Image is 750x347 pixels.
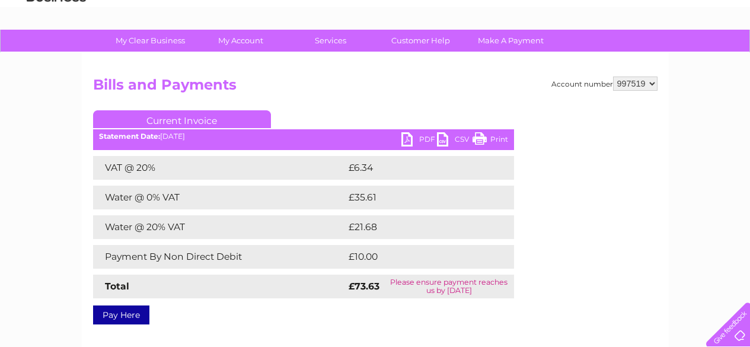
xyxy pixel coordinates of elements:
h2: Bills and Payments [93,77,658,99]
td: Please ensure payment reaches us by [DATE] [384,275,514,298]
a: Contact [671,50,700,59]
strong: £73.63 [349,281,379,292]
a: Customer Help [372,30,470,52]
td: £10.00 [346,245,490,269]
a: Services [282,30,379,52]
a: CSV [437,132,473,149]
a: 0333 014 3131 [526,6,608,21]
a: Telecoms [604,50,640,59]
a: Energy [571,50,597,59]
a: Blog [647,50,664,59]
img: logo.png [26,31,87,67]
a: Make A Payment [462,30,560,52]
a: My Clear Business [101,30,199,52]
td: Water @ 20% VAT [93,215,346,239]
a: Water [541,50,564,59]
td: £6.34 [346,156,486,180]
b: Statement Date: [99,132,160,141]
td: VAT @ 20% [93,156,346,180]
td: Water @ 0% VAT [93,186,346,209]
strong: Total [105,281,129,292]
a: My Account [192,30,289,52]
td: Payment By Non Direct Debit [93,245,346,269]
a: PDF [401,132,437,149]
td: £21.68 [346,215,489,239]
div: Account number [551,77,658,91]
div: [DATE] [93,132,514,141]
a: Pay Here [93,305,149,324]
a: Log out [711,50,739,59]
td: £35.61 [346,186,489,209]
div: Clear Business is a trading name of Verastar Limited (registered in [GEOGRAPHIC_DATA] No. 3667643... [95,7,656,58]
a: Current Invoice [93,110,271,128]
a: Print [473,132,508,149]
